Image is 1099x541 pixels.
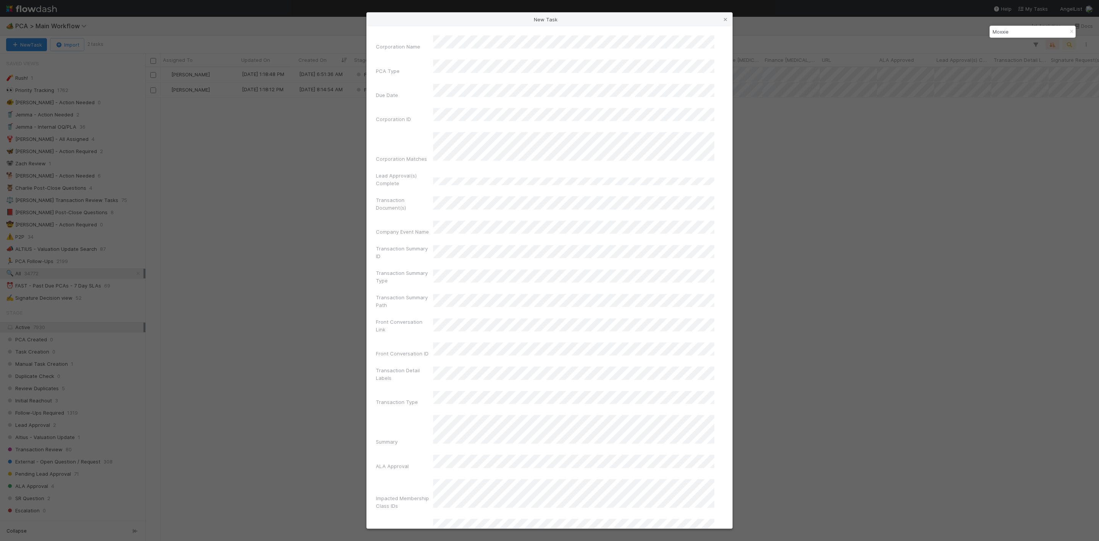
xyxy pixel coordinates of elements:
[376,494,433,510] label: Impacted Membership Class IDs
[376,228,429,236] label: Company Event Name
[367,13,732,26] div: New Task
[376,172,433,187] label: Lead Approval(s) Complete
[376,67,400,75] label: PCA Type
[376,43,420,50] label: Corporation Name
[376,438,398,446] label: Summary
[376,318,433,333] label: Front Conversation Link
[376,398,418,406] label: Transaction Type
[376,294,433,309] label: Transaction Summary Path
[376,269,433,284] label: Transaction Summary Type
[376,115,411,123] label: Corporation ID
[991,27,1067,36] input: Search...
[376,155,427,163] label: Corporation Matches
[376,91,398,99] label: Due Date
[376,350,429,357] label: Front Conversation ID
[376,367,433,382] label: Transaction Detail Labels
[376,245,433,260] label: Transaction Summary ID
[376,196,433,212] label: Transaction Document(s)
[376,462,409,470] label: ALA Approval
